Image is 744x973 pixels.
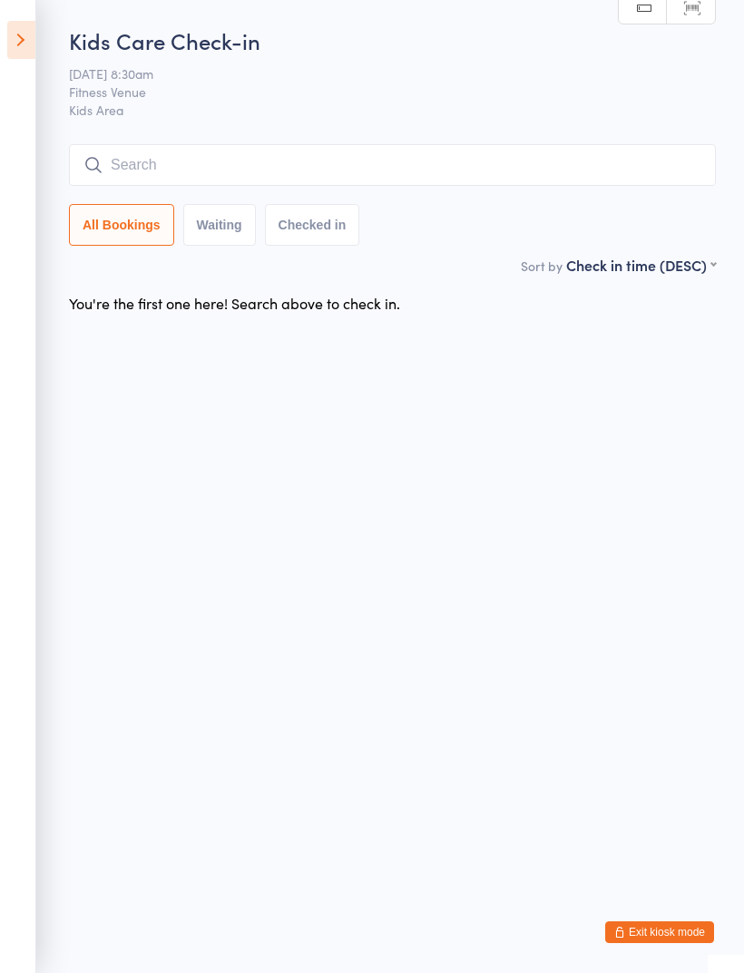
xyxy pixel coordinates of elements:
div: You're the first one here! Search above to check in. [69,293,400,313]
h2: Kids Care Check-in [69,25,716,55]
label: Sort by [521,257,563,275]
button: Exit kiosk mode [605,921,714,943]
span: Fitness Venue [69,83,688,101]
input: Search [69,144,716,186]
span: Kids Area [69,101,716,119]
button: All Bookings [69,204,174,246]
div: Check in time (DESC) [566,255,716,275]
button: Checked in [265,204,360,246]
button: Waiting [183,204,256,246]
span: [DATE] 8:30am [69,64,688,83]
